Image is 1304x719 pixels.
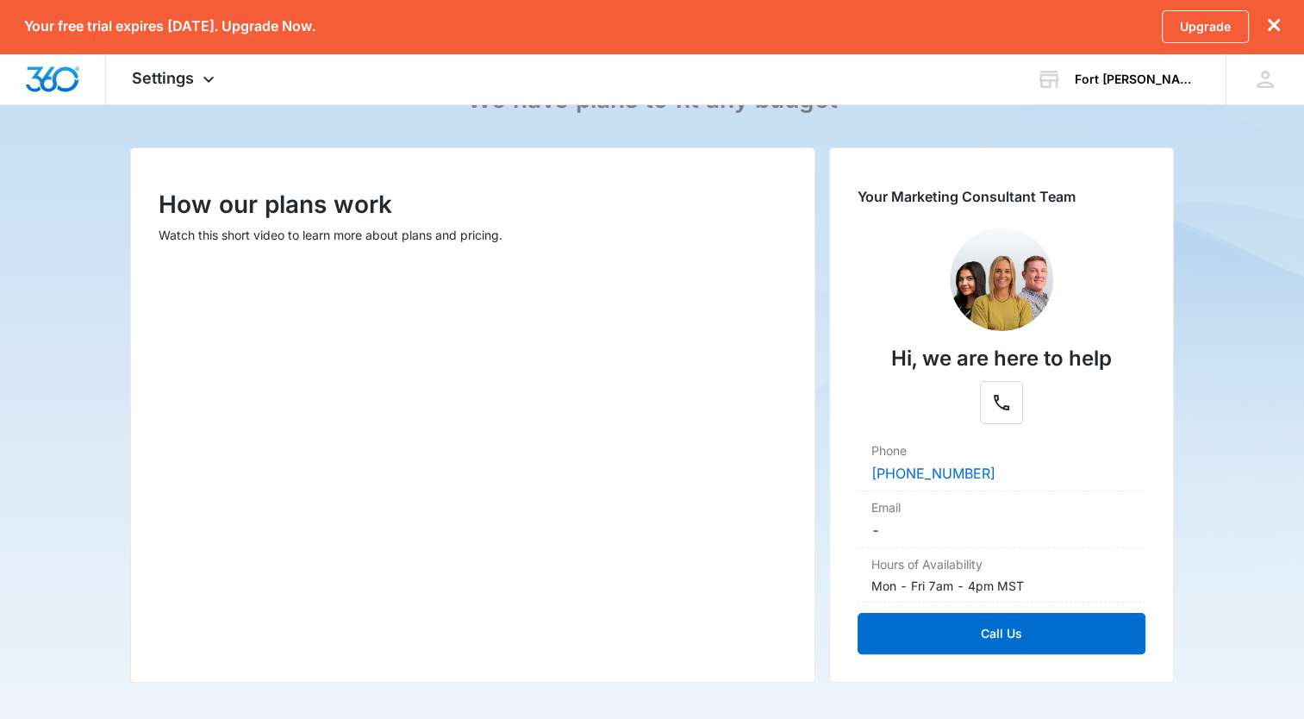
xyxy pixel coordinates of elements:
div: account name [1075,72,1201,86]
p: Watch this short video to learn more about plans and pricing. [159,226,786,244]
button: dismiss this dialog [1268,18,1280,34]
div: Phone[PHONE_NUMBER] [858,435,1145,491]
dt: Phone [871,441,1132,460]
div: Email- [858,491,1145,548]
button: Phone [980,381,1023,424]
a: Upgrade [1162,10,1249,43]
dd: - [871,520,1132,541]
p: Your free trial expires [DATE]. Upgrade Now. [24,18,315,34]
div: Hours of AvailabilityMon - Fri 7am - 4pm MST [858,548,1145,603]
div: Settings [106,53,245,104]
button: Call Us [858,613,1145,654]
iframe: How our plans work [159,261,786,615]
p: Your Marketing Consultant Team [858,186,1145,207]
span: Settings [132,69,194,87]
dt: Hours of Availability [871,555,1132,573]
dt: Email [871,498,1132,516]
a: [PHONE_NUMBER] [871,465,995,482]
p: Hi, we are here to help [891,343,1112,374]
p: Mon - Fri 7am - 4pm MST [871,577,1024,595]
p: How our plans work [159,186,786,222]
